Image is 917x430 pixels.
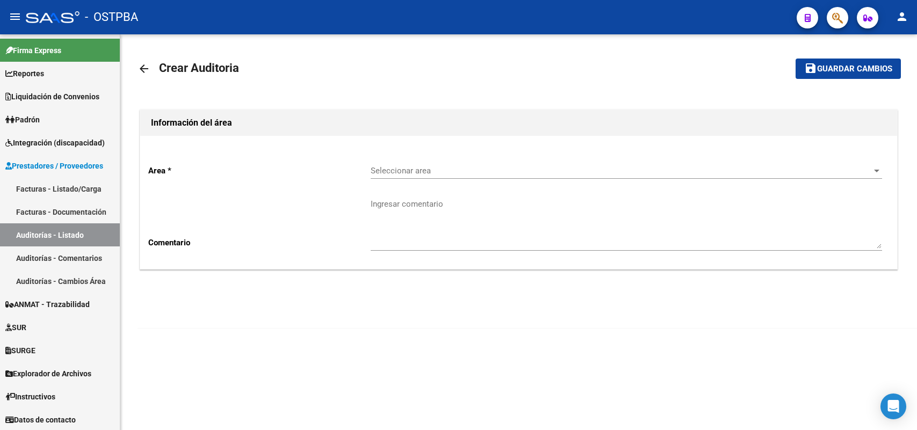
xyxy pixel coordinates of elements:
[85,5,138,29] span: - OSTPBA
[148,165,371,177] p: Area *
[151,114,886,132] h1: Información del área
[817,64,892,74] span: Guardar cambios
[804,62,817,75] mat-icon: save
[371,166,872,176] span: Seleccionar area
[5,345,35,356] span: SURGE
[880,393,906,419] div: Open Intercom Messenger
[5,160,103,172] span: Prestadores / Proveedores
[5,45,61,56] span: Firma Express
[5,322,26,333] span: SUR
[5,68,44,79] span: Reportes
[5,91,99,103] span: Liquidación de Convenios
[5,298,90,310] span: ANMAT - Trazabilidad
[796,59,901,78] button: Guardar cambios
[9,10,21,23] mat-icon: menu
[5,368,91,380] span: Explorador de Archivos
[896,10,908,23] mat-icon: person
[159,61,239,75] span: Crear Auditoria
[5,114,40,126] span: Padrón
[5,137,105,149] span: Integración (discapacidad)
[138,62,150,75] mat-icon: arrow_back
[148,237,371,249] p: Comentario
[5,414,76,426] span: Datos de contacto
[5,391,55,403] span: Instructivos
